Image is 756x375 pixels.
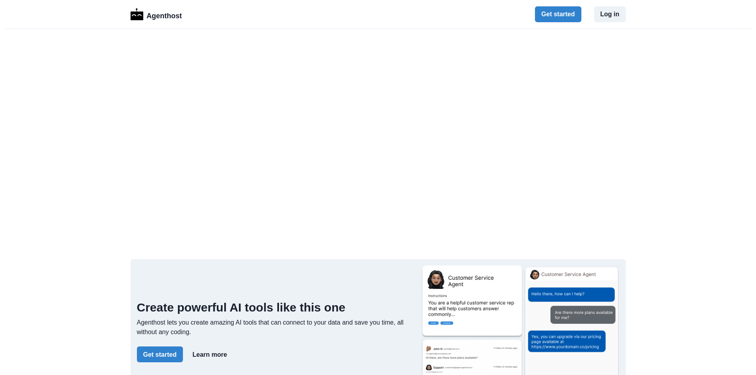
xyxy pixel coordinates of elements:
h2: Create powerful AI tools like this one [137,300,415,315]
button: Log in [594,6,626,22]
p: Agenthost lets you create amazing AI tools that can connect to your data and save you time, all w... [137,318,415,337]
a: LogoAgenthost [131,8,182,21]
iframe: Review Generator [131,45,626,243]
button: Learn more [186,346,233,362]
p: Agenthost [146,8,182,21]
button: Get started [535,6,581,22]
img: Logo [131,8,144,20]
button: Get started [137,346,183,362]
